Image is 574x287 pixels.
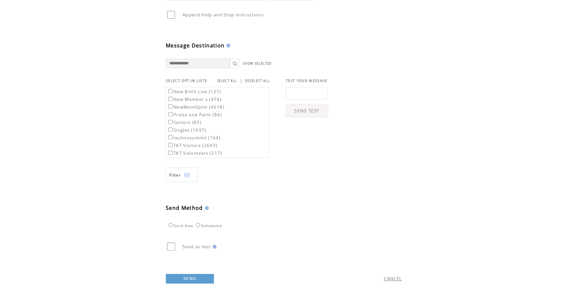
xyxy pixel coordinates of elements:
label: Seniors (83) [167,119,201,125]
img: help.gif [203,206,209,210]
input: Seniors (83) [168,120,173,124]
label: Singles (1697) [167,127,207,133]
a: Filter [166,168,198,182]
label: TKT Volunteers (217) [167,150,222,156]
span: Send as test [182,244,211,250]
label: New Member`s (474) [167,96,222,102]
a: SEND TEST [286,104,328,117]
input: Praise and Paint (84) [168,112,173,116]
span: Send Method [166,204,203,211]
input: New Member`s (474) [168,97,173,101]
input: Send Now [168,223,173,227]
input: TKT Volunteers (217) [168,151,173,155]
img: help.gif [224,44,230,47]
img: help.gif [211,245,216,249]
input: technosummit (164) [168,135,173,139]
span: Show filters [169,172,181,178]
label: NewMemOptin (4618) [167,104,224,110]
input: NewMemOptin (4618) [168,104,173,109]
label: New Birth Live (127) [167,89,221,94]
a: DESELECT ALL [245,79,270,83]
input: Scheduled [196,223,200,227]
label: TKT Visitors (2693) [167,143,217,148]
label: technosummit (164) [167,135,221,141]
span: TEST YOUR MESSAGE [286,78,328,83]
input: TKT Visitors (2693) [168,143,173,147]
span: Message Destination [166,42,224,49]
span: | [240,78,242,84]
a: CANCEL [384,276,402,282]
input: New Birth Live (127) [168,89,173,93]
a: SEND [166,274,214,283]
input: Singles (1697) [168,127,173,132]
label: Praise and Paint (84) [167,112,222,118]
label: Send Now [167,224,193,228]
span: SELECT OPT-IN LISTS [166,78,207,83]
a: SELECT ALL [217,79,237,83]
img: filters.png [184,168,190,182]
span: Append Help and Stop instructions [182,12,264,18]
label: Scheduled [194,224,222,228]
a: SHOW SELECTED [243,61,272,66]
